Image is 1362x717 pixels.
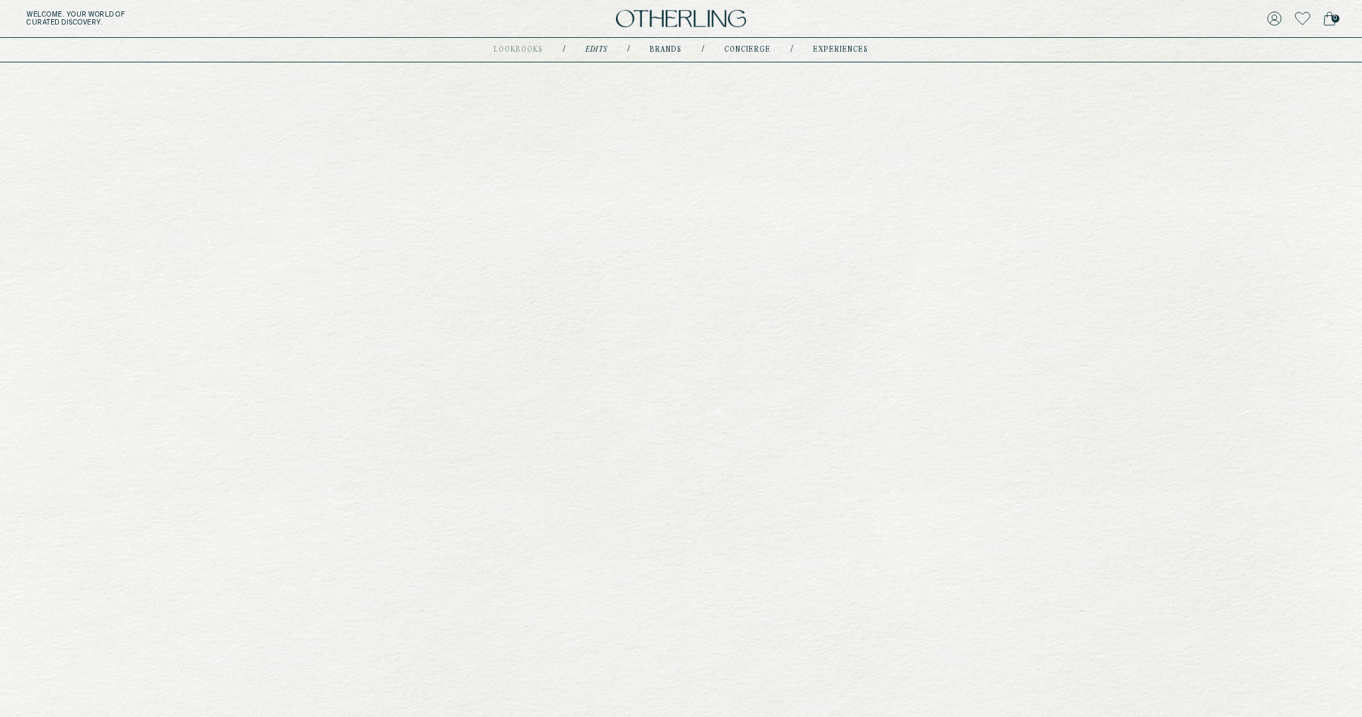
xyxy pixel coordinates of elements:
img: logo [616,10,746,28]
div: / [627,44,630,55]
div: / [563,44,566,55]
div: / [791,44,793,55]
a: Brands [650,46,682,53]
a: experiences [813,46,868,53]
a: lookbooks [494,46,543,53]
span: 0 [1331,15,1339,23]
a: 0 [1324,9,1335,28]
div: / [702,44,704,55]
h5: Welcome . Your world of curated discovery. [27,11,419,27]
a: concierge [724,46,771,53]
a: Edits [585,46,607,53]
